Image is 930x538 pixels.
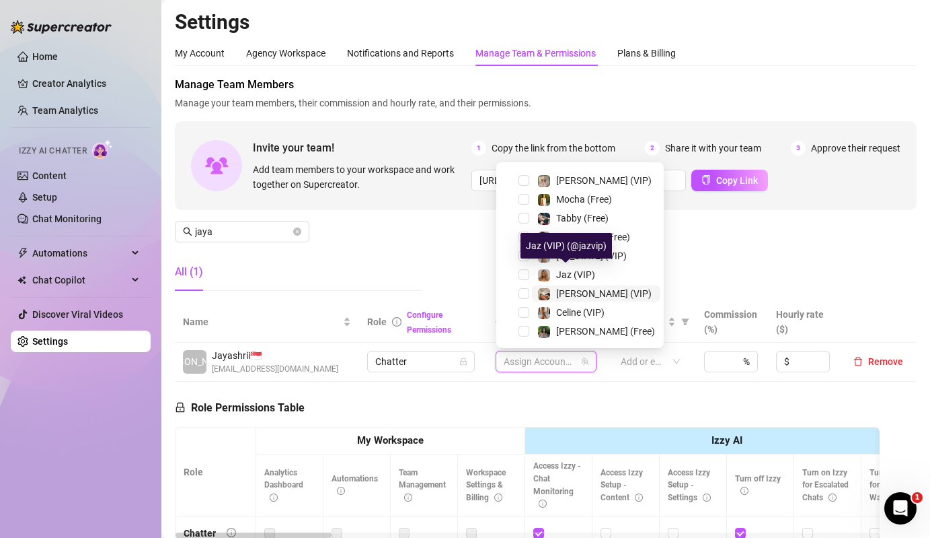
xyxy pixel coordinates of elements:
[404,494,412,502] span: info-circle
[556,194,612,205] span: Mocha (Free)
[518,269,529,280] span: Select tree node
[556,175,652,186] span: [PERSON_NAME] (VIP)
[681,318,689,326] span: filter
[337,487,345,495] span: info-circle
[538,194,550,206] img: Mocha (Free)
[175,9,917,35] h2: Settings
[556,232,630,242] span: [US_STATE] (Free)
[492,141,615,156] span: Copy the link from the bottom
[518,250,529,261] span: Select tree node
[471,141,486,156] span: 1
[518,232,529,242] span: Select tree node
[459,358,467,366] span: lock
[399,468,446,503] span: Team Management
[518,288,529,299] span: Select tree node
[17,275,26,285] img: Chat Copilot
[533,461,581,509] span: Access Izzy - Chat Monitoring
[32,51,58,62] a: Home
[253,139,471,156] span: Invite your team!
[19,145,87,158] span: Izzy AI Chatter
[175,46,225,61] div: My Account
[175,400,305,416] h5: Role Permissions Table
[735,474,781,496] span: Turn off Izzy
[332,474,378,496] span: Automations
[518,194,529,205] span: Select tree node
[703,494,711,502] span: info-circle
[539,500,547,508] span: info-circle
[183,227,192,236] span: search
[617,46,676,61] div: Plans & Billing
[716,175,758,186] span: Copy Link
[538,213,550,225] img: Tabby (Free)
[175,264,203,280] div: All (1)
[392,317,401,327] span: info-circle
[538,307,550,319] img: Celine (VIP)
[270,494,278,502] span: info-circle
[768,302,840,343] th: Hourly rate ($)
[828,494,837,502] span: info-circle
[32,105,98,116] a: Team Analytics
[32,170,67,181] a: Content
[869,468,915,503] span: Turn on Izzy for Time Wasters
[475,46,596,61] div: Manage Team & Permissions
[711,434,742,446] strong: Izzy AI
[175,96,917,110] span: Manage your team members, their commission and hourly rate, and their permissions.
[556,269,595,280] span: Jaz (VIP)
[175,402,186,413] span: lock
[212,348,338,363] span: Jayashrii 🇸🇬
[811,141,900,156] span: Approve their request
[175,77,917,93] span: Manage Team Members
[538,175,550,187] img: Ellie (VIP)
[853,357,863,366] span: delete
[556,213,609,224] span: Tabby (Free)
[635,494,643,502] span: info-circle
[175,302,359,343] th: Name
[802,468,849,503] span: Turn on Izzy for Escalated Chats
[293,228,301,236] button: close-circle
[92,139,113,159] img: AI Chatter
[600,468,643,503] span: Access Izzy Setup - Content
[357,434,424,446] strong: My Workspace
[195,224,290,239] input: Search members
[466,468,506,503] span: Workspace Settings & Billing
[32,309,123,320] a: Discover Viral Videos
[407,310,451,335] a: Configure Permissions
[691,170,768,191] button: Copy Link
[912,492,923,503] span: 1
[701,175,711,184] span: copy
[32,269,128,291] span: Chat Copilot
[538,326,550,338] img: Chloe (Free)
[496,314,584,329] span: Creator accounts
[32,73,140,94] a: Creator Analytics
[538,232,550,244] img: Georgia (Free)
[253,162,466,192] span: Add team members to your workspace and work together on Supercreator.
[868,356,903,367] span: Remove
[17,248,28,259] span: thunderbolt
[538,288,550,300] img: Chloe (VIP)
[696,302,768,343] th: Commission (%)
[32,336,68,347] a: Settings
[32,192,57,203] a: Setup
[494,494,502,502] span: info-circle
[264,468,303,503] span: Analytics Dashboard
[556,307,605,318] span: Celine (VIP)
[556,288,652,299] span: [PERSON_NAME] (VIP)
[518,307,529,318] span: Select tree node
[375,351,467,372] span: Chatter
[538,269,550,281] img: Jaz (VIP)
[212,363,338,376] span: [EMAIL_ADDRESS][DOMAIN_NAME]
[367,316,387,327] span: Role
[347,46,454,61] div: Notifications and Reports
[183,314,340,329] span: Name
[645,141,660,156] span: 2
[679,312,692,332] span: filter
[848,354,908,370] button: Remove
[740,487,748,495] span: info-circle
[581,358,589,366] span: team
[32,242,128,264] span: Automations
[246,46,325,61] div: Agency Workspace
[665,141,761,156] span: Share it with your team
[668,468,711,503] span: Access Izzy Setup - Settings
[518,175,529,186] span: Select tree node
